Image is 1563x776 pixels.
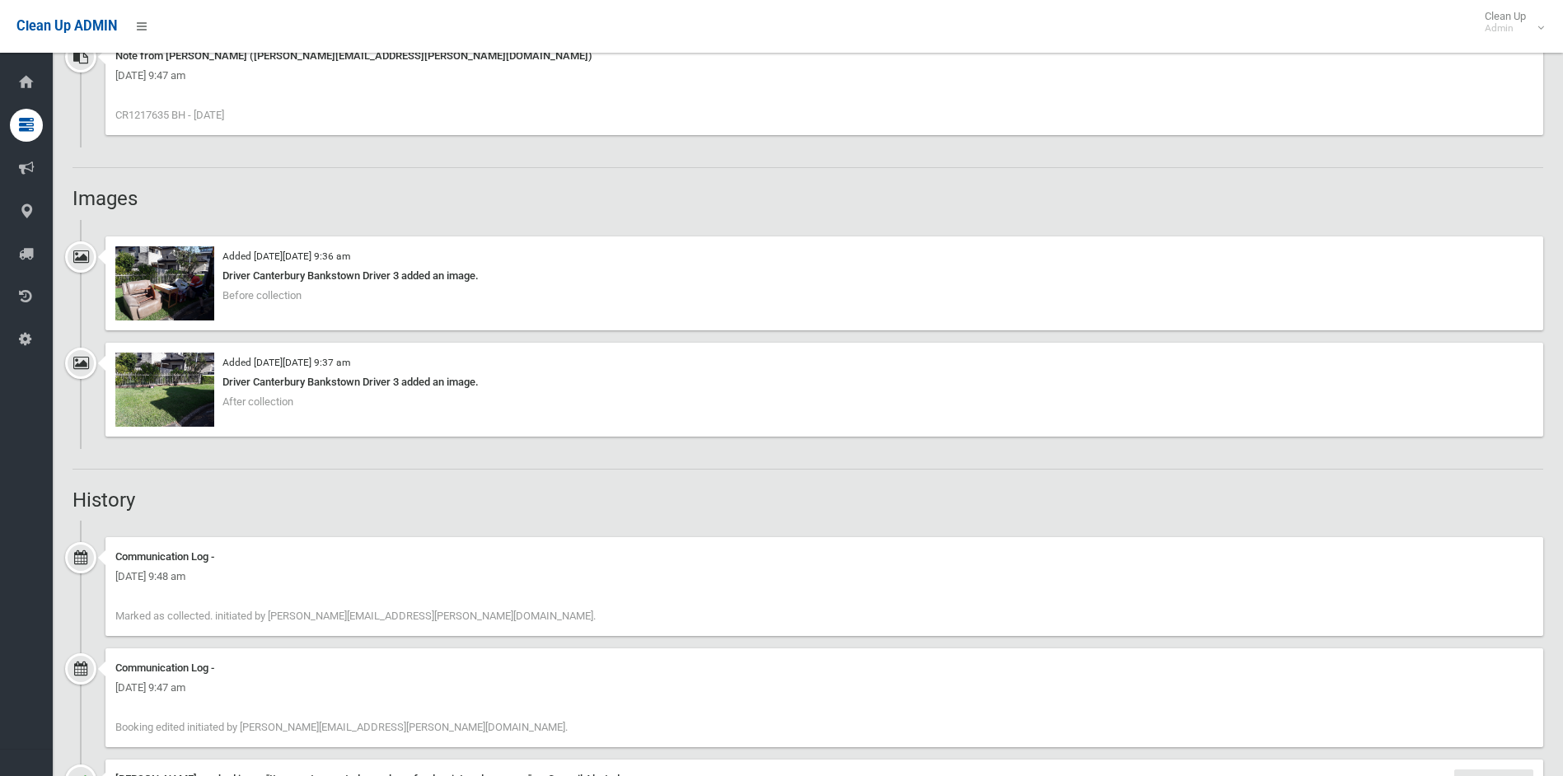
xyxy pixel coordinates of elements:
[73,489,1543,511] h2: History
[222,357,350,368] small: Added [DATE][DATE] 9:37 am
[16,18,117,34] span: Clean Up ADMIN
[115,246,214,320] img: 2025-02-2809.36.00554658420197640570.jpg
[115,266,1533,286] div: Driver Canterbury Bankstown Driver 3 added an image.
[222,250,350,262] small: Added [DATE][DATE] 9:36 am
[115,46,1533,66] div: Note from [PERSON_NAME] ([PERSON_NAME][EMAIL_ADDRESS][PERSON_NAME][DOMAIN_NAME])
[115,353,214,427] img: 2025-02-2809.37.272917401888380413638.jpg
[1485,22,1526,35] small: Admin
[115,610,596,622] span: Marked as collected. initiated by [PERSON_NAME][EMAIL_ADDRESS][PERSON_NAME][DOMAIN_NAME].
[115,721,568,733] span: Booking edited initiated by [PERSON_NAME][EMAIL_ADDRESS][PERSON_NAME][DOMAIN_NAME].
[115,372,1533,392] div: Driver Canterbury Bankstown Driver 3 added an image.
[115,658,1533,678] div: Communication Log -
[115,567,1533,587] div: [DATE] 9:48 am
[222,289,302,302] span: Before collection
[1476,10,1542,35] span: Clean Up
[115,678,1533,698] div: [DATE] 9:47 am
[222,395,293,408] span: After collection
[73,188,1543,209] h2: Images
[115,66,1533,86] div: [DATE] 9:47 am
[115,109,224,121] span: CR1217635 BH - [DATE]
[115,547,1533,567] div: Communication Log -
